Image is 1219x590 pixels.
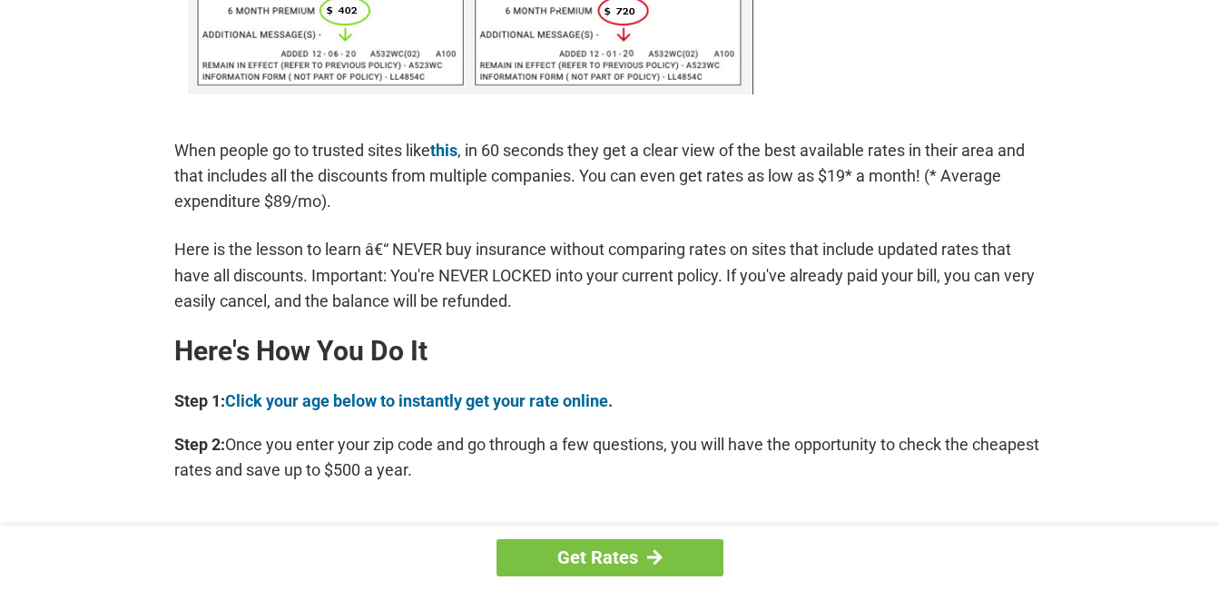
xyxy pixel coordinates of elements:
[174,435,225,454] b: Step 2:
[174,237,1046,313] p: Here is the lesson to learn â€“ NEVER buy insurance without comparing rates on sites that include...
[174,391,225,410] b: Step 1:
[496,539,723,576] a: Get Rates
[174,337,1046,366] h2: Here's How You Do It
[430,141,457,160] a: this
[174,432,1046,483] p: Once you enter your zip code and go through a few questions, you will have the opportunity to che...
[225,391,613,410] a: Click your age below to instantly get your rate online.
[174,138,1046,214] p: When people go to trusted sites like , in 60 seconds they get a clear view of the best available ...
